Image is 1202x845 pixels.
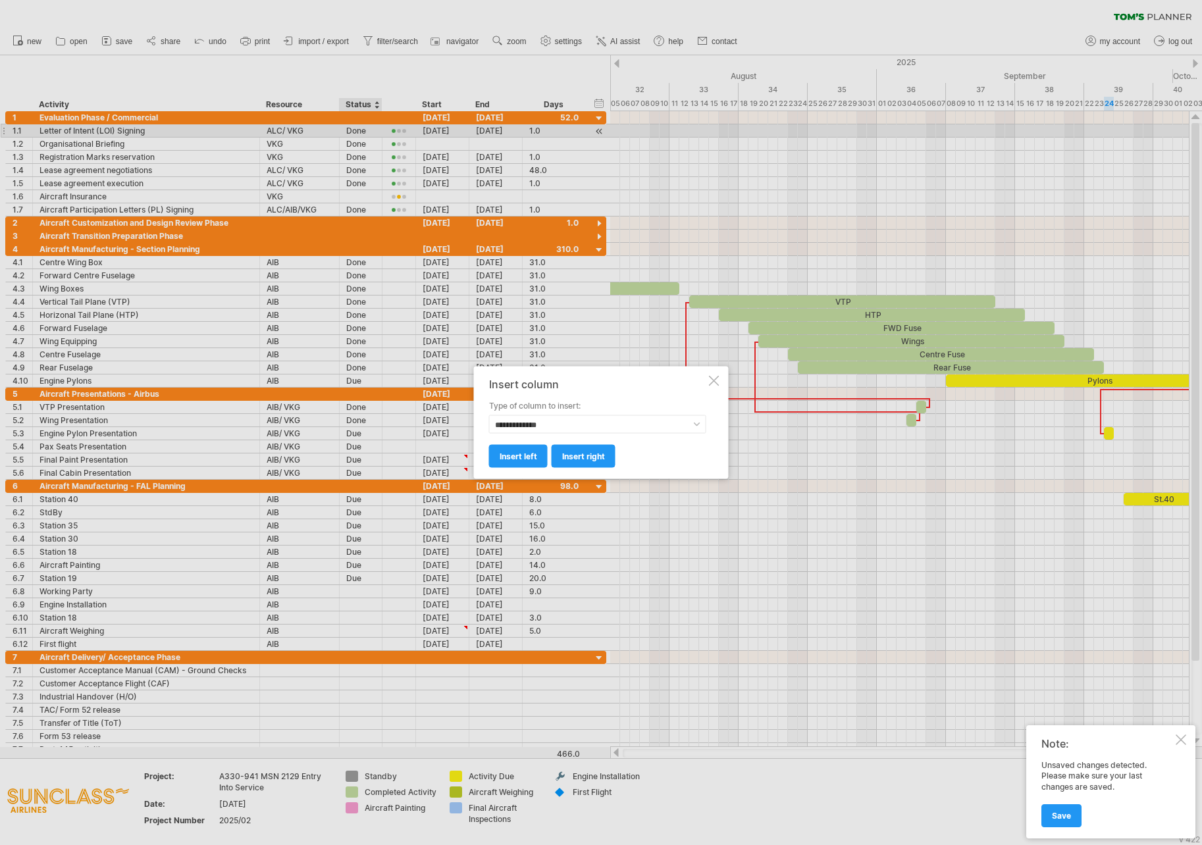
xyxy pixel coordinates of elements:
label: Type of column to insert: [489,400,706,412]
span: insert right [562,451,605,461]
div: Insert column [489,378,706,390]
a: insert right [552,445,615,468]
span: Save [1052,811,1071,821]
a: Save [1041,804,1082,827]
div: Note: [1041,737,1173,750]
div: Unsaved changes detected. Please make sure your last changes are saved. [1041,760,1173,827]
span: insert left [500,451,537,461]
a: insert left [489,445,548,468]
